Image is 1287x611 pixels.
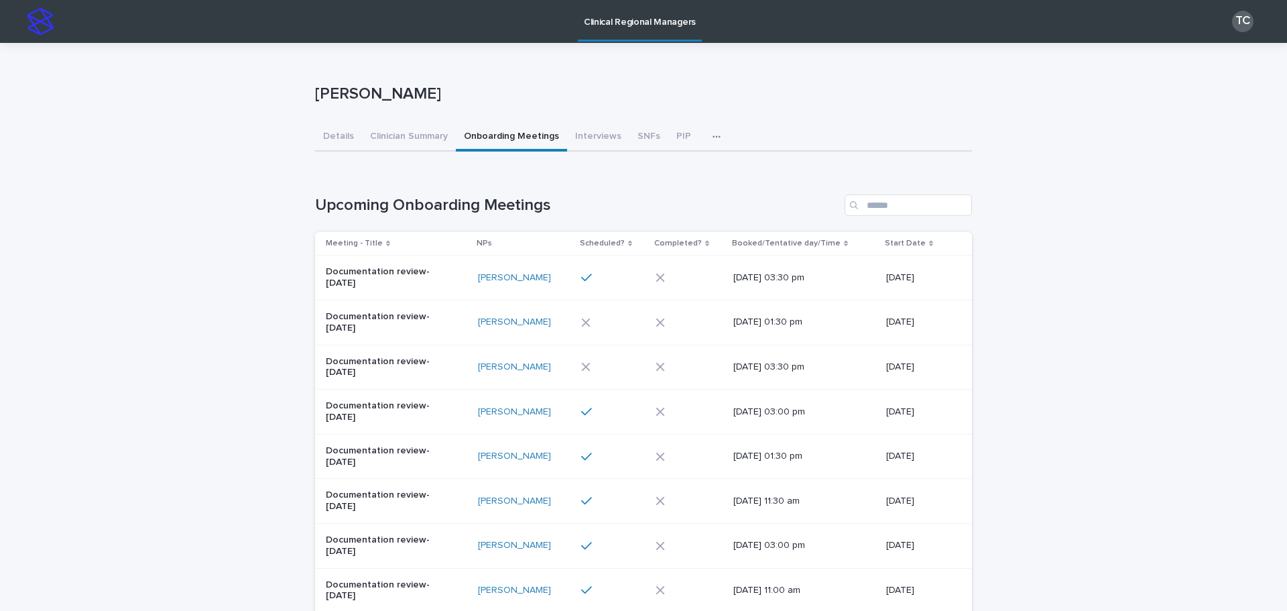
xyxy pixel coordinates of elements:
p: [DATE] [886,362,951,373]
tr: Documentation review- [DATE][PERSON_NAME] [DATE] 03:30 pm[DATE] [315,256,972,300]
p: [DATE] [886,317,951,328]
p: Scheduled? [580,236,625,251]
p: Documentation review- [DATE] [326,579,438,602]
div: TC [1232,11,1253,32]
p: [DATE] 11:00 am [733,585,845,596]
p: [DATE] 03:30 pm [733,362,845,373]
p: [DATE] [886,585,951,596]
tr: Documentation review- [DATE][PERSON_NAME] [DATE] 03:30 pm[DATE] [315,345,972,390]
a: [PERSON_NAME] [478,272,551,284]
button: SNFs [629,123,668,152]
p: Documentation review- [DATE] [326,311,438,334]
p: Start Date [885,236,926,251]
p: [DATE] [886,451,951,462]
p: [DATE] 03:30 pm [733,272,845,284]
img: stacker-logo-s-only.png [27,8,54,35]
button: Details [315,123,362,152]
button: Interviews [567,123,629,152]
a: [PERSON_NAME] [478,540,551,551]
p: [DATE] [886,540,951,551]
a: [PERSON_NAME] [478,496,551,507]
tr: Documentation review- [DATE][PERSON_NAME] [DATE] 01:30 pm[DATE] [315,300,972,345]
tr: Documentation review- [DATE][PERSON_NAME] [DATE] 11:30 am[DATE] [315,479,972,524]
p: Completed? [654,236,702,251]
p: [DATE] [886,272,951,284]
button: PIP [668,123,699,152]
p: [PERSON_NAME] [315,85,967,104]
tr: Documentation review- [DATE][PERSON_NAME] [DATE] 03:00 pm[DATE] [315,523,972,568]
h1: Upcoming Onboarding Meetings [315,196,839,215]
input: Search [845,195,972,216]
p: [DATE] [886,406,951,418]
p: [DATE] 03:00 pm [733,406,845,418]
p: Documentation review- [DATE] [326,490,438,512]
button: Clinician Summary [362,123,456,152]
a: [PERSON_NAME] [478,317,551,328]
a: [PERSON_NAME] [478,585,551,596]
a: [PERSON_NAME] [478,451,551,462]
p: Documentation review- [DATE] [326,445,438,468]
p: Documentation review- [DATE] [326,356,438,379]
p: Documentation review- [DATE] [326,400,438,423]
p: [DATE] 11:30 am [733,496,845,507]
p: Booked/Tentative day/Time [732,236,841,251]
a: [PERSON_NAME] [478,362,551,373]
p: [DATE] 01:30 pm [733,451,845,462]
p: NPs [477,236,492,251]
tr: Documentation review- [DATE][PERSON_NAME] [DATE] 03:00 pm[DATE] [315,390,972,435]
p: [DATE] 01:30 pm [733,317,845,328]
button: Onboarding Meetings [456,123,567,152]
p: Documentation review- [DATE] [326,266,438,289]
p: [DATE] [886,496,951,507]
a: [PERSON_NAME] [478,406,551,418]
p: [DATE] 03:00 pm [733,540,845,551]
tr: Documentation review- [DATE][PERSON_NAME] [DATE] 01:30 pm[DATE] [315,434,972,479]
p: Documentation review- [DATE] [326,535,438,557]
p: Meeting - Title [326,236,383,251]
